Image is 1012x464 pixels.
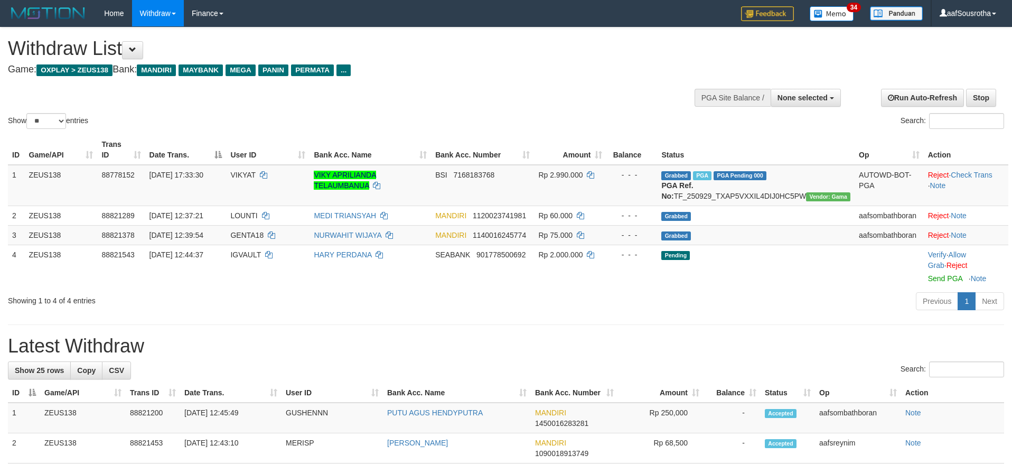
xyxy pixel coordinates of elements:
th: Amount: activate to sort column ascending [618,383,704,403]
th: Op: activate to sort column ascending [855,135,924,165]
td: - [704,403,761,433]
td: TF_250929_TXAP5VXXIL4DIJ0HC5PW [657,165,855,206]
div: Showing 1 to 4 of 4 entries [8,291,414,306]
th: Bank Acc. Name: activate to sort column ascending [310,135,431,165]
td: · · [924,245,1008,288]
span: OXPLAY > ZEUS138 [36,64,113,76]
th: Trans ID: activate to sort column ascending [97,135,145,165]
span: SEABANK [435,250,470,259]
span: Copy [77,366,96,375]
th: Bank Acc. Number: activate to sort column ascending [531,383,618,403]
td: aafsombathboran [815,403,901,433]
th: Status [657,135,855,165]
th: Game/API: activate to sort column ascending [40,383,126,403]
span: BSI [435,171,447,179]
span: [DATE] 12:37:21 [149,211,203,220]
a: Next [975,292,1004,310]
span: [DATE] 12:44:37 [149,250,203,259]
span: PANIN [258,64,288,76]
th: Amount: activate to sort column ascending [534,135,606,165]
td: ZEUS138 [40,403,126,433]
div: - - - [611,230,653,240]
a: Note [905,439,921,447]
span: Copy 7168183768 to clipboard [453,171,494,179]
span: Copy 1140016245774 to clipboard [473,231,526,239]
th: Balance [606,135,657,165]
span: PERMATA [291,64,334,76]
a: Note [905,409,921,417]
td: aafsombathboran [855,206,924,225]
button: None selected [771,89,841,107]
td: [DATE] 12:43:10 [180,433,282,463]
a: Note [951,211,967,220]
td: 1 [8,403,40,433]
a: Previous [916,292,958,310]
td: 88821453 [126,433,180,463]
img: Feedback.jpg [741,6,794,21]
a: Reject [947,261,968,270]
a: Run Auto-Refresh [881,89,964,107]
th: Trans ID: activate to sort column ascending [126,383,180,403]
div: - - - [611,170,653,180]
td: Rp 250,000 [618,403,704,433]
div: - - - [611,210,653,221]
td: ZEUS138 [25,225,98,245]
span: Rp 60.000 [538,211,573,220]
span: MANDIRI [535,409,566,417]
span: GENTA18 [230,231,264,239]
span: Accepted [765,439,797,448]
span: 88821378 [101,231,134,239]
td: · [924,225,1008,245]
td: 88821200 [126,403,180,433]
th: User ID: activate to sort column ascending [226,135,310,165]
a: PUTU AGUS HENDYPUTRA [387,409,483,417]
th: Balance: activate to sort column ascending [704,383,761,403]
td: MERISP [282,433,383,463]
span: [DATE] 12:39:54 [149,231,203,239]
span: Grabbed [661,171,691,180]
span: MANDIRI [535,439,566,447]
select: Showentries [26,113,66,129]
img: MOTION_logo.png [8,5,88,21]
span: 88821543 [101,250,134,259]
h4: Game: Bank: [8,64,664,75]
a: Note [951,231,967,239]
td: 1 [8,165,25,206]
span: IGVAULT [230,250,261,259]
td: 3 [8,225,25,245]
span: Rp 2.000.000 [538,250,583,259]
a: NURWAHIT WIJAYA [314,231,381,239]
span: Copy 1090018913749 to clipboard [535,449,588,458]
th: Action [901,383,1004,403]
td: 2 [8,433,40,463]
a: Show 25 rows [8,361,71,379]
a: Stop [966,89,996,107]
a: Copy [70,361,102,379]
td: Rp 68,500 [618,433,704,463]
a: Note [971,274,987,283]
td: aafsreynim [815,433,901,463]
span: Copy 1450016283281 to clipboard [535,419,588,428]
td: · [924,206,1008,225]
th: Op: activate to sort column ascending [815,383,901,403]
span: CSV [109,366,124,375]
span: [DATE] 17:33:30 [149,171,203,179]
td: ZEUS138 [25,245,98,288]
input: Search: [929,113,1004,129]
img: panduan.png [870,6,923,21]
td: 4 [8,245,25,288]
span: Copy 901778500692 to clipboard [476,250,526,259]
a: MEDI TRIANSYAH [314,211,376,220]
a: Verify [928,250,947,259]
div: PGA Site Balance / [695,89,771,107]
b: PGA Ref. No: [661,181,693,200]
h1: Latest Withdraw [8,336,1004,357]
span: MANDIRI [435,211,466,220]
span: None selected [777,94,828,102]
th: ID: activate to sort column descending [8,383,40,403]
label: Show entries [8,113,88,129]
a: Reject [928,171,949,179]
a: HARY PERDANA [314,250,371,259]
input: Search: [929,361,1004,377]
td: - [704,433,761,463]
